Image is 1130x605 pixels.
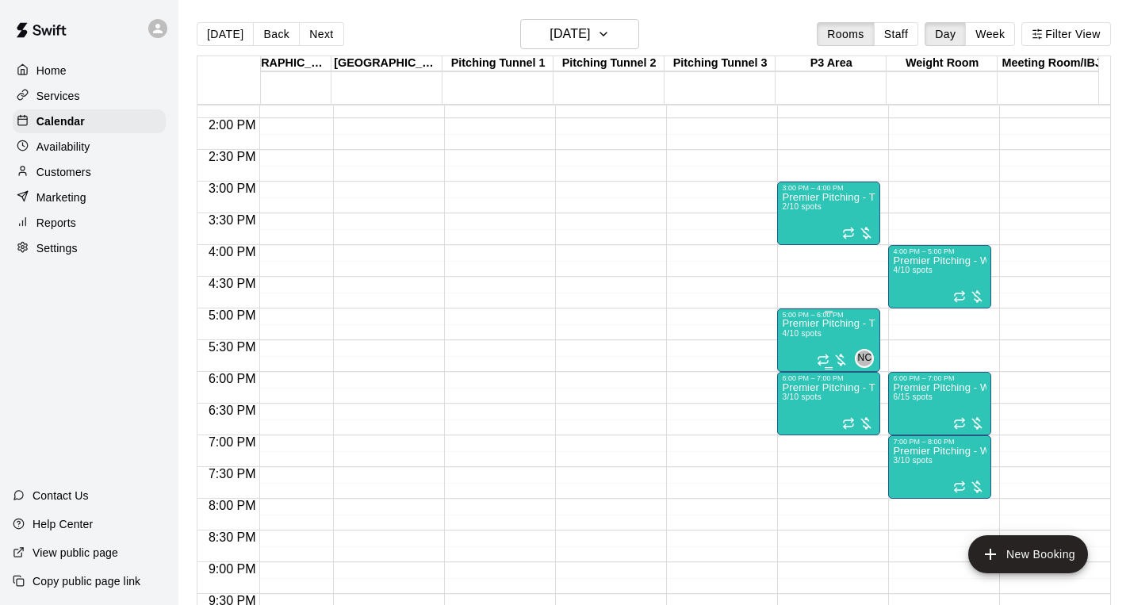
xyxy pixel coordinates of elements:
span: 9:00 PM [205,562,260,576]
span: Recurring event [842,227,855,239]
div: 5:00 PM – 6:00 PM [782,311,875,319]
span: 6/15 spots filled [893,392,932,401]
span: Neal Cotts [861,349,874,368]
div: Pitching Tunnel 1 [442,56,554,71]
div: 6:00 PM – 7:00 PM [782,374,875,382]
span: 7:30 PM [205,467,260,481]
span: 4/10 spots filled [782,329,821,338]
div: 6:00 PM – 7:00 PM [893,374,986,382]
button: Back [253,22,300,46]
button: [DATE] [197,22,254,46]
div: 3:00 PM – 4:00 PM [782,184,875,192]
p: Help Center [33,516,93,532]
div: 4:00 PM – 5:00 PM: Premier Pitching - Weight Room [888,245,991,308]
div: [GEOGRAPHIC_DATA] [331,56,442,71]
a: Settings [13,236,166,260]
div: Neal Cotts [855,349,874,368]
div: 4:00 PM – 5:00 PM [893,247,986,255]
span: Recurring event [953,417,966,430]
button: Staff [874,22,919,46]
p: Settings [36,240,78,256]
p: Reports [36,215,76,231]
p: Copy public page link [33,573,140,589]
a: Availability [13,135,166,159]
div: 5:00 PM – 6:00 PM: Premier Pitching - Throwing Group [777,308,880,372]
span: Recurring event [842,417,855,430]
span: Recurring event [953,290,966,303]
span: NC [857,350,871,366]
div: Pitching Tunnel 3 [665,56,776,71]
h6: [DATE] [550,23,590,45]
span: 5:30 PM [205,340,260,354]
div: Meeting Room/IBJI [998,56,1109,71]
div: Weight Room [887,56,998,71]
span: 4:30 PM [205,277,260,290]
div: 7:00 PM – 8:00 PM: Premier Pitching - Weight Room [888,435,991,499]
div: [GEOGRAPHIC_DATA] [220,56,331,71]
a: Marketing [13,186,166,209]
p: Services [36,88,80,104]
div: 6:00 PM – 7:00 PM: Premier Pitching - Throwing Group [777,372,880,435]
button: Filter View [1021,22,1110,46]
p: Home [36,63,67,78]
span: Recurring event [953,481,966,493]
button: Day [925,22,966,46]
a: Services [13,84,166,108]
div: Pitching Tunnel 2 [554,56,665,71]
span: 3:00 PM [205,182,260,195]
span: 3/10 spots filled [782,392,821,401]
div: 6:00 PM – 7:00 PM: Premier Pitching - Weight Room [888,372,991,435]
p: View public page [33,545,118,561]
p: Customers [36,164,91,180]
span: 7:00 PM [205,435,260,449]
button: Next [299,22,343,46]
span: 5:00 PM [205,308,260,322]
button: [DATE] [520,19,639,49]
span: 2/10 spots filled [782,202,821,211]
span: 2:30 PM [205,150,260,163]
span: 3/10 spots filled [893,456,932,465]
a: Calendar [13,109,166,133]
div: P3 Area [776,56,887,71]
span: 8:30 PM [205,530,260,544]
span: 6:30 PM [205,404,260,417]
p: Calendar [36,113,85,129]
div: 7:00 PM – 8:00 PM [893,438,986,446]
a: Reports [13,211,166,235]
button: Week [965,22,1015,46]
span: 4/10 spots filled [893,266,932,274]
span: 3:30 PM [205,213,260,227]
a: Customers [13,160,166,184]
span: 6:00 PM [205,372,260,385]
span: 4:00 PM [205,245,260,258]
p: Availability [36,139,90,155]
button: Rooms [817,22,874,46]
button: add [968,535,1088,573]
span: 2:00 PM [205,118,260,132]
span: 8:00 PM [205,499,260,512]
div: 3:00 PM – 4:00 PM: Premier Pitching - Throwing Group [777,182,880,245]
span: Recurring event [817,354,829,366]
a: Home [13,59,166,82]
p: Marketing [36,190,86,205]
p: Contact Us [33,488,89,504]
